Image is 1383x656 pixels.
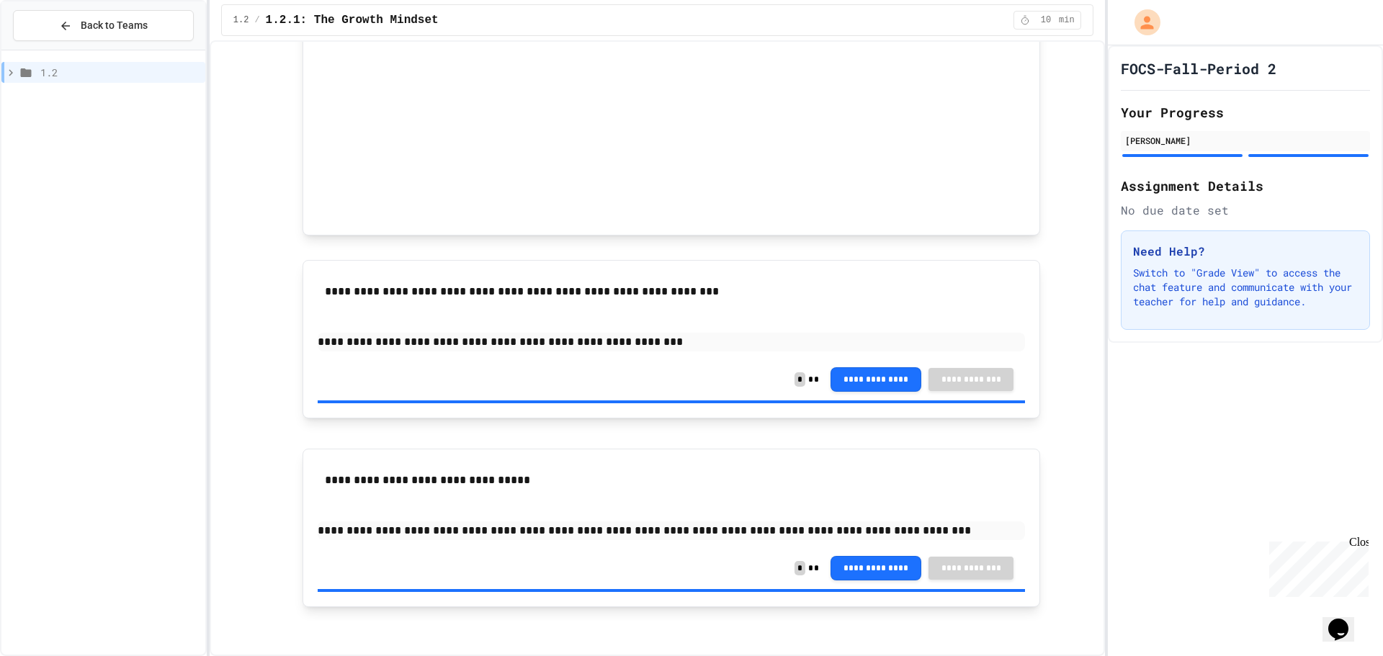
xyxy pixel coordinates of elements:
[233,14,249,26] span: 1.2
[1125,134,1366,147] div: [PERSON_NAME]
[254,14,259,26] span: /
[1121,58,1276,78] h1: FOCS-Fall-Period 2
[1119,6,1164,39] div: My Account
[6,6,99,91] div: Chat with us now!Close
[1121,102,1370,122] h2: Your Progress
[1121,176,1370,196] h2: Assignment Details
[266,12,439,29] span: 1.2.1: The Growth Mindset
[40,65,200,80] span: 1.2
[1121,202,1370,219] div: No due date set
[1263,536,1369,597] iframe: chat widget
[81,18,148,33] span: Back to Teams
[1322,598,1369,642] iframe: chat widget
[1133,266,1358,309] p: Switch to "Grade View" to access the chat feature and communicate with your teacher for help and ...
[1059,14,1075,26] span: min
[1133,243,1358,260] h3: Need Help?
[1034,14,1057,26] span: 10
